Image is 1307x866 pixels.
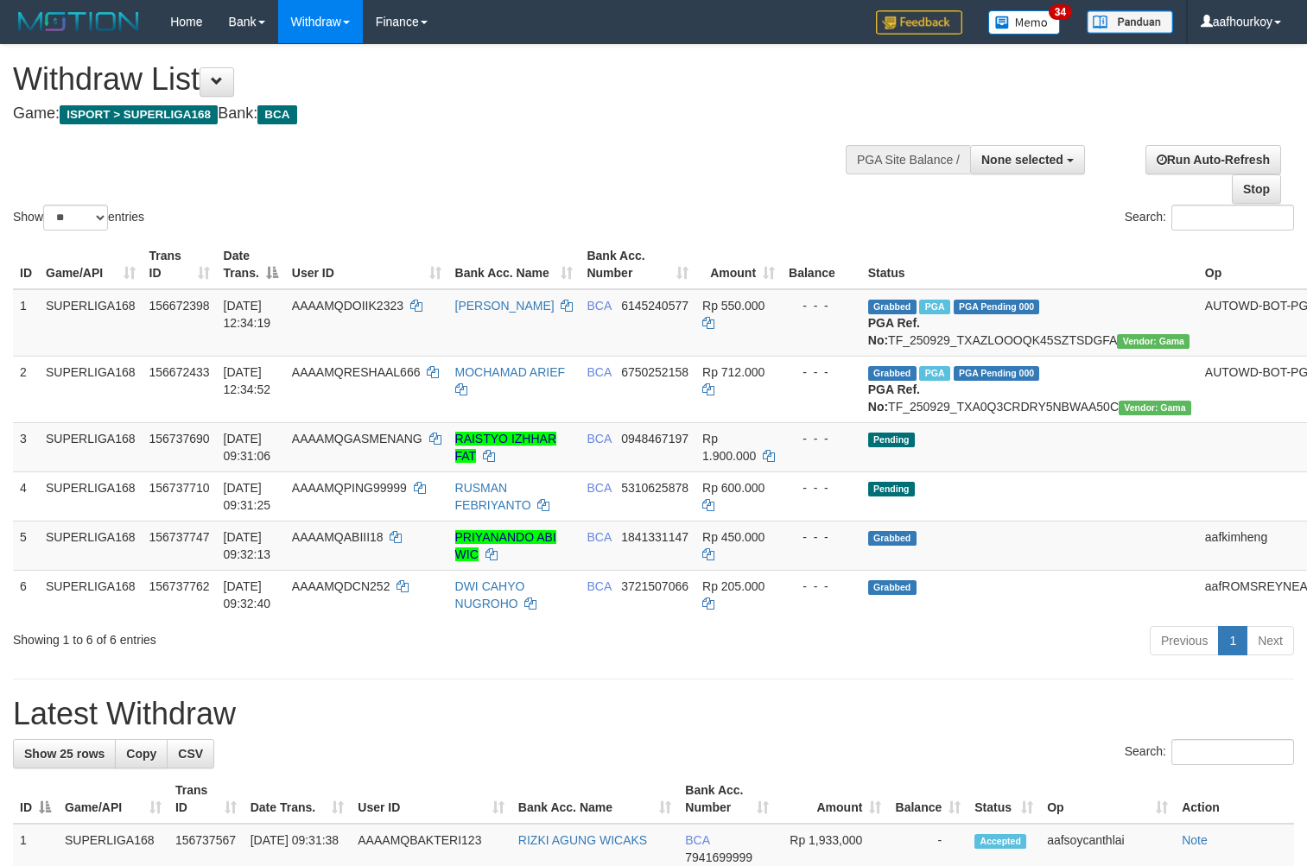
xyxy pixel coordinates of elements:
[876,10,962,35] img: Feedback.jpg
[13,521,39,570] td: 5
[587,365,611,379] span: BCA
[13,105,854,123] h4: Game: Bank:
[621,481,688,495] span: Copy 5310625878 to clipboard
[868,531,917,546] span: Grabbed
[621,579,688,593] span: Copy 3721507066 to clipboard
[919,300,949,314] span: Marked by aafsoycanthlai
[24,747,105,761] span: Show 25 rows
[149,365,210,379] span: 156672433
[126,747,156,761] span: Copy
[702,299,765,313] span: Rp 550.000
[587,481,611,495] span: BCA
[702,365,765,379] span: Rp 712.000
[789,430,854,447] div: - - -
[178,747,203,761] span: CSV
[782,240,861,289] th: Balance
[1171,205,1294,231] input: Search:
[43,205,108,231] select: Showentries
[149,481,210,495] span: 156737710
[149,530,210,544] span: 156737747
[39,289,143,357] td: SUPERLIGA168
[168,774,244,824] th: Trans ID: activate to sort column ascending
[789,578,854,595] div: - - -
[244,774,352,824] th: Date Trans.: activate to sort column ascending
[149,299,210,313] span: 156672398
[351,774,511,824] th: User ID: activate to sort column ascending
[861,240,1198,289] th: Status
[1119,401,1191,415] span: Vendor URL: https://trx31.1velocity.biz
[224,365,271,396] span: [DATE] 12:34:52
[13,289,39,357] td: 1
[868,300,917,314] span: Grabbed
[455,530,556,561] a: PRIYANANDO ABI WIC
[1145,145,1281,174] a: Run Auto-Refresh
[587,530,611,544] span: BCA
[292,432,422,446] span: AAAAMQGASMENANG
[455,579,525,610] a: DWI CAHYO NUGROHO
[981,153,1063,167] span: None selected
[587,432,611,446] span: BCA
[13,205,144,231] label: Show entries
[455,432,556,463] a: RAISTYO IZHHAR FAT
[580,240,695,289] th: Bank Acc. Number: activate to sort column ascending
[149,579,210,593] span: 156737762
[58,774,168,824] th: Game/API: activate to sort column ascending
[292,579,390,593] span: AAAAMQDCN252
[1040,774,1175,824] th: Op: activate to sort column ascending
[455,481,531,512] a: RUSMAN FEBRIYANTO
[974,834,1026,849] span: Accepted
[1125,205,1294,231] label: Search:
[292,299,403,313] span: AAAAMQDOIIK2323
[702,530,765,544] span: Rp 450.000
[988,10,1061,35] img: Button%20Memo.svg
[1125,739,1294,765] label: Search:
[1182,833,1208,847] a: Note
[968,774,1040,824] th: Status: activate to sort column ascending
[621,530,688,544] span: Copy 1841331147 to clipboard
[702,579,765,593] span: Rp 205.000
[224,432,271,463] span: [DATE] 09:31:06
[292,481,407,495] span: AAAAMQPING99999
[621,432,688,446] span: Copy 0948467197 to clipboard
[13,739,116,768] a: Show 25 rows
[518,833,647,847] a: RIZKI AGUNG WICAKS
[167,739,214,768] a: CSV
[868,366,917,381] span: Grabbed
[1117,334,1190,349] span: Vendor URL: https://trx31.1velocity.biz
[13,570,39,619] td: 6
[13,240,39,289] th: ID
[621,299,688,313] span: Copy 6145240577 to clipboard
[224,530,271,561] span: [DATE] 09:32:13
[115,739,168,768] a: Copy
[587,579,611,593] span: BCA
[39,356,143,422] td: SUPERLIGA168
[292,365,421,379] span: AAAAMQRESHAAL666
[13,624,531,648] div: Showing 1 to 6 of 6 entries
[39,570,143,619] td: SUPERLIGA168
[39,521,143,570] td: SUPERLIGA168
[1247,626,1294,655] a: Next
[13,422,39,471] td: 3
[1218,626,1247,655] a: 1
[1232,174,1281,204] a: Stop
[702,481,765,495] span: Rp 600.000
[685,850,752,864] span: Copy 7941699999 to clipboard
[149,432,210,446] span: 156737690
[678,774,776,824] th: Bank Acc. Number: activate to sort column ascending
[868,482,915,496] span: Pending
[60,105,218,124] span: ISPORT > SUPERLIGA168
[13,471,39,521] td: 4
[868,316,920,347] b: PGA Ref. No:
[39,471,143,521] td: SUPERLIGA168
[861,356,1198,422] td: TF_250929_TXA0Q3CRDRY5NBWAA50C
[587,299,611,313] span: BCA
[224,579,271,610] span: [DATE] 09:32:40
[455,299,555,313] a: [PERSON_NAME]
[1171,739,1294,765] input: Search:
[685,833,709,847] span: BCA
[13,697,1294,731] h1: Latest Withdraw
[789,528,854,546] div: - - -
[970,145,1085,174] button: None selected
[1150,626,1219,655] a: Previous
[954,300,1040,314] span: PGA Pending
